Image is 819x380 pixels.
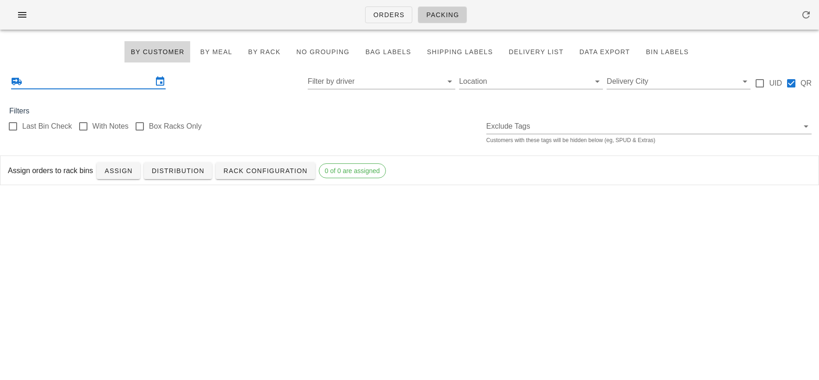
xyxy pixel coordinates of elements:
div: Customers with these tags will be hidden below (eg, SPUD & Extras) [486,137,812,143]
label: Last Bin Check [22,122,72,131]
span: 0 of 0 are assigned [325,164,380,178]
button: By Rack [242,41,286,63]
label: UID [769,79,782,88]
span: Rack Configuration [223,167,308,174]
button: Bag Labels [359,41,417,63]
span: By Rack [248,48,280,56]
label: With Notes [93,122,129,131]
span: Orders [373,11,405,19]
button: By Customer [124,41,190,63]
span: Shipping Labels [427,48,493,56]
button: Delivery List [503,41,570,63]
button: Assign [97,162,140,179]
div: Filter by driver [308,74,455,89]
span: By Meal [200,48,232,56]
a: Rack Configuration [216,162,315,179]
a: Orders [365,6,413,23]
button: Bin Labels [640,41,695,63]
span: Bin Labels [645,48,689,56]
span: Packing [426,11,459,19]
span: Data Export [579,48,630,56]
div: Location [459,74,603,89]
span: Bag Labels [365,48,411,56]
label: QR [800,79,812,88]
a: Distribution [144,162,212,179]
button: No grouping [290,41,355,63]
span: Distribution [151,167,205,174]
span: Assign [104,167,133,174]
a: Packing [418,6,467,23]
button: By Meal [194,41,238,63]
span: Delivery List [508,48,564,56]
button: Shipping Labels [421,41,499,63]
div: Delivery City [607,74,751,89]
div: Exclude Tags [486,119,812,134]
button: Data Export [573,41,636,63]
span: By Customer [130,48,184,56]
label: Assign orders to rack bins [8,165,93,176]
label: Box Racks Only [149,122,202,131]
span: No grouping [296,48,349,56]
